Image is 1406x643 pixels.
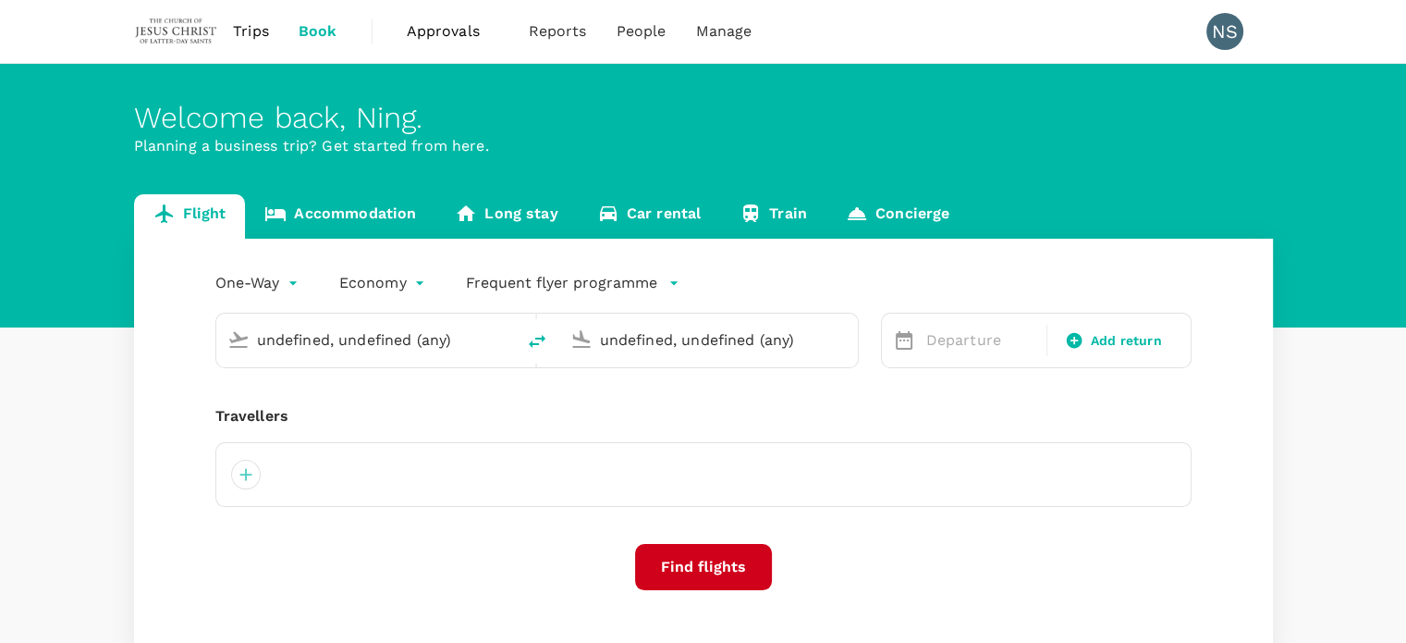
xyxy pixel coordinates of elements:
[826,194,969,239] a: Concierge
[257,326,476,354] input: Depart from
[926,329,1036,352] p: Departure
[515,319,559,364] button: delete
[635,544,772,590] button: Find flights
[435,194,577,239] a: Long stay
[339,268,429,298] div: Economy
[695,20,752,43] span: Manage
[600,326,819,354] input: Going to
[529,20,587,43] span: Reports
[466,272,657,294] p: Frequent flyer programme
[617,20,666,43] span: People
[134,194,246,239] a: Flight
[502,338,506,341] button: Open
[720,194,826,239] a: Train
[1206,13,1243,50] div: NS
[1091,331,1162,351] span: Add return
[134,11,219,52] img: The Malaysian Church of Jesus Christ of Latter-day Saints
[215,268,302,298] div: One-Way
[134,135,1273,157] p: Planning a business trip? Get started from here.
[407,20,499,43] span: Approvals
[215,405,1192,427] div: Travellers
[845,338,849,341] button: Open
[466,272,679,294] button: Frequent flyer programme
[245,194,435,239] a: Accommodation
[233,20,269,43] span: Trips
[578,194,721,239] a: Car rental
[299,20,337,43] span: Book
[134,101,1273,135] div: Welcome back , Ning .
